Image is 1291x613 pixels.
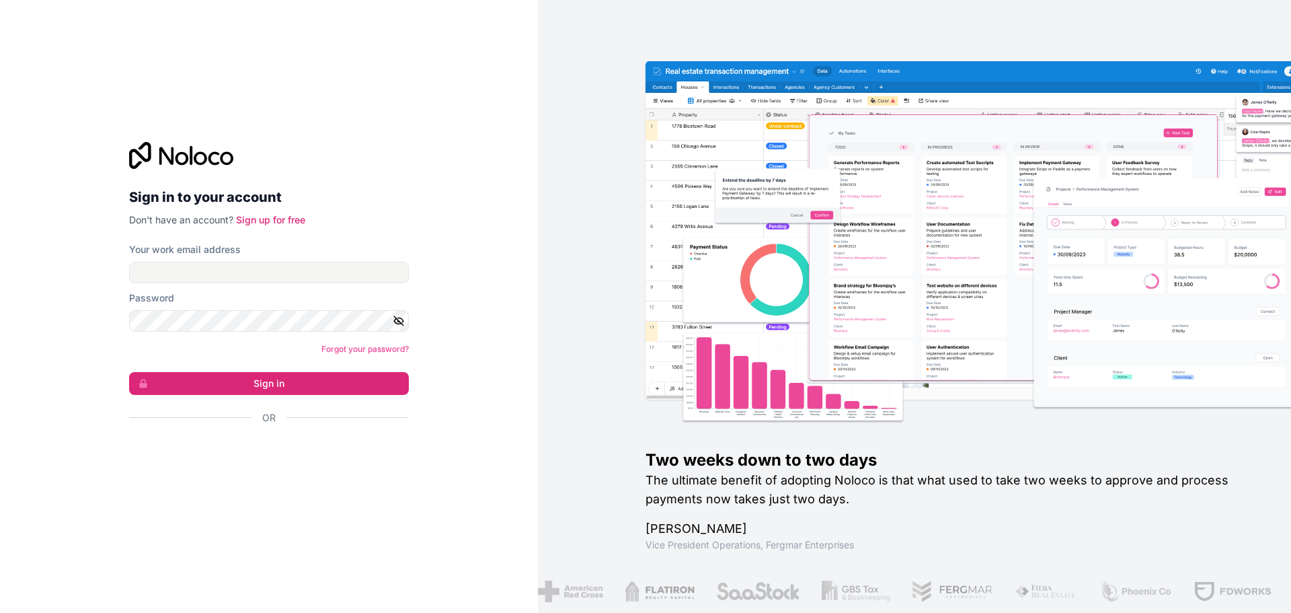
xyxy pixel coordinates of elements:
input: Password [129,310,409,332]
img: /assets/fiera-fwj2N5v4.png [1013,581,1077,602]
h1: [PERSON_NAME] [645,519,1248,538]
h2: The ultimate benefit of adopting Noloco is that what used to take two weeks to approve and proces... [645,471,1248,509]
span: Or [262,411,276,425]
a: Sign up for free [236,214,305,225]
img: /assets/flatiron-C8eUkumj.png [623,581,693,602]
img: /assets/fergmar-CudnrXN5.png [910,581,992,602]
label: Your work email address [129,243,241,256]
h1: Two weeks down to two days [645,449,1248,471]
label: Password [129,291,174,305]
img: /assets/american-red-cross-BAupjrZR.png [536,581,601,602]
span: Don't have an account? [129,214,233,225]
img: /assets/gbstax-C-GtDUiK.png [820,581,888,602]
img: /assets/saastock-C6Zbiodz.png [714,581,799,602]
img: /assets/fdworks-Bi04fVtw.png [1191,581,1270,602]
button: Sign in [129,372,409,395]
img: /assets/phoenix-BREaitsQ.png [1097,581,1170,602]
h2: Sign in to your account [129,185,409,209]
h1: Vice President Operations , Fergmar Enterprises [645,538,1248,552]
input: Email address [129,262,409,283]
a: Forgot your password? [321,344,409,354]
